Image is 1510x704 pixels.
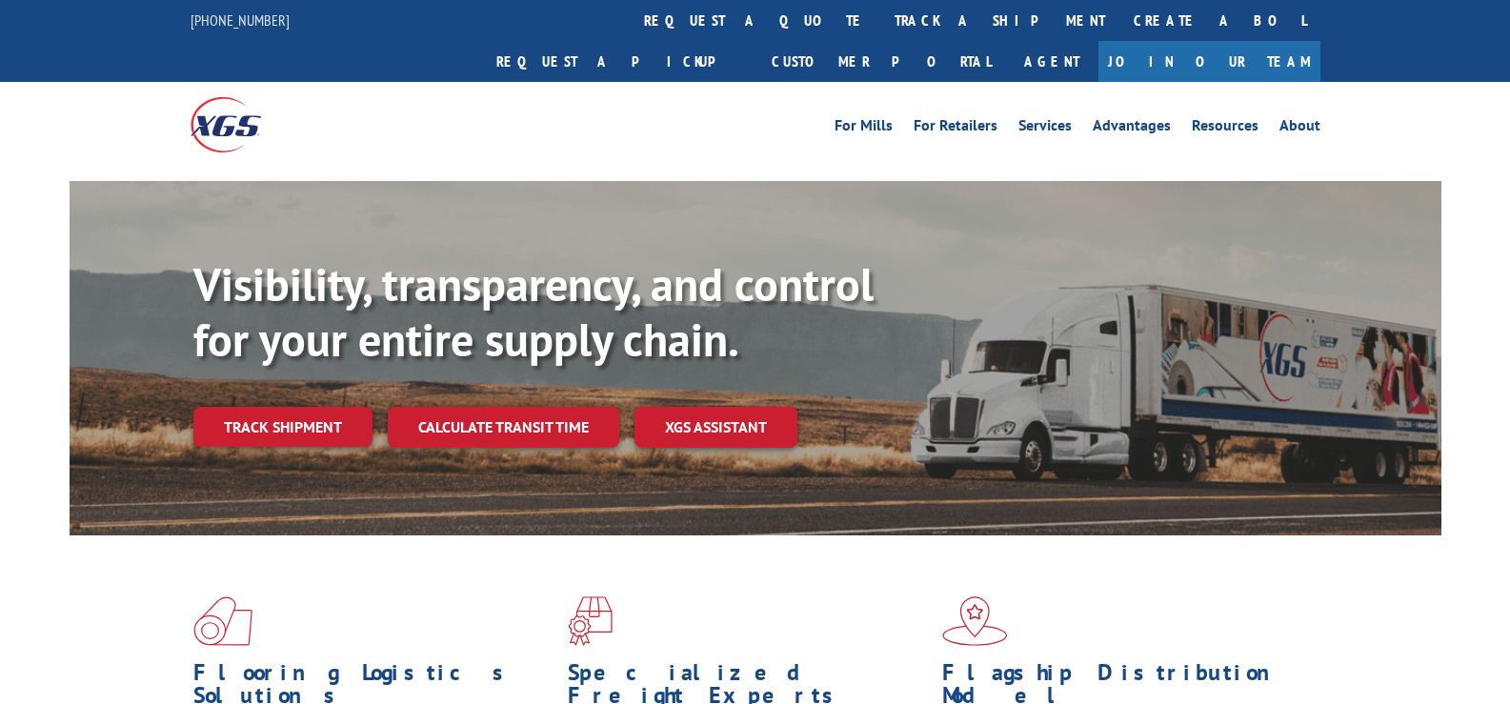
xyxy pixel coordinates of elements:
[942,596,1008,646] img: xgs-icon-flagship-distribution-model-red
[1093,118,1171,139] a: Advantages
[1098,41,1320,82] a: Join Our Team
[1279,118,1320,139] a: About
[193,596,252,646] img: xgs-icon-total-supply-chain-intelligence-red
[835,118,893,139] a: For Mills
[191,10,290,30] a: [PHONE_NUMBER]
[482,41,757,82] a: Request a pickup
[1005,41,1098,82] a: Agent
[388,407,619,448] a: Calculate transit time
[914,118,997,139] a: For Retailers
[193,407,372,447] a: Track shipment
[568,596,613,646] img: xgs-icon-focused-on-flooring-red
[634,407,797,448] a: XGS ASSISTANT
[1192,118,1258,139] a: Resources
[193,254,874,369] b: Visibility, transparency, and control for your entire supply chain.
[1018,118,1072,139] a: Services
[757,41,1005,82] a: Customer Portal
